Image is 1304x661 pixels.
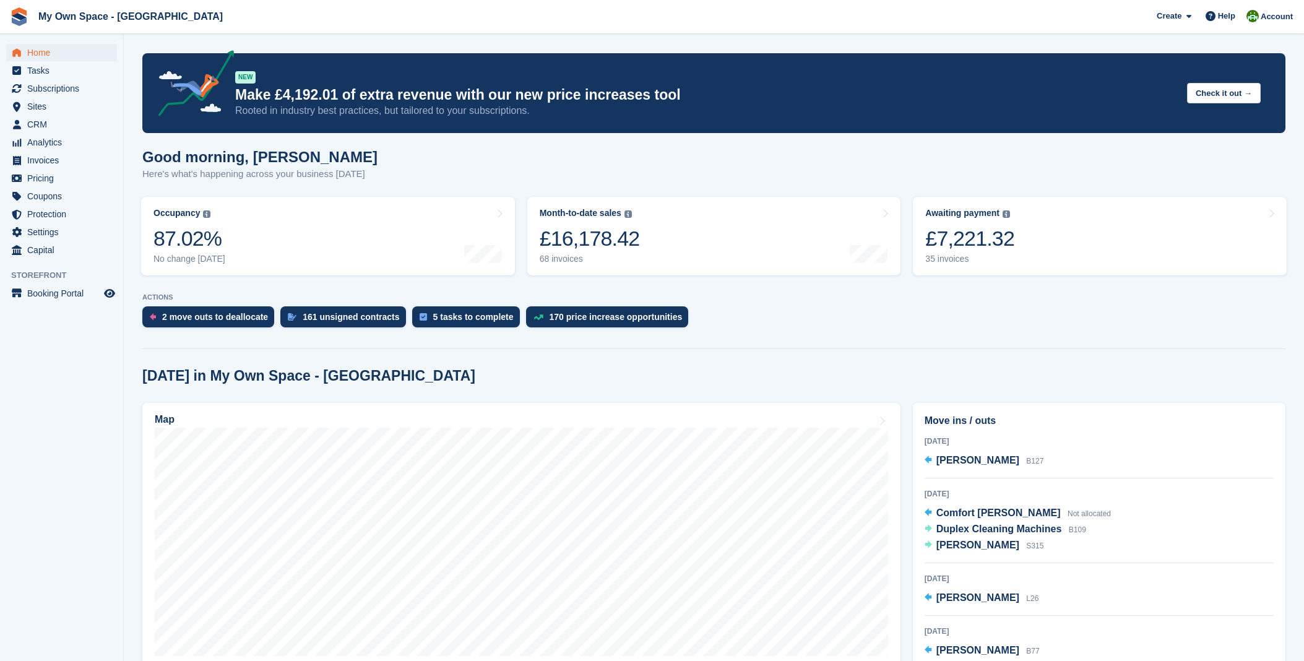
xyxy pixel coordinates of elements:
[420,313,427,321] img: task-75834270c22a3079a89374b754ae025e5fb1db73e45f91037f5363f120a921f8.svg
[235,71,256,84] div: NEW
[148,50,235,121] img: price-adjustments-announcement-icon-8257ccfd72463d97f412b2fc003d46551f7dbcb40ab6d574587a9cd5c0d94...
[1069,525,1086,534] span: B109
[1068,509,1111,518] span: Not allocated
[153,254,225,264] div: No change [DATE]
[10,7,28,26] img: stora-icon-8386f47178a22dfd0bd8f6a31ec36ba5ce8667c1dd55bd0f319d3a0aa187defe.svg
[527,197,901,275] a: Month-to-date sales £16,178.42 68 invoices
[550,312,683,322] div: 170 price increase opportunities
[27,152,101,169] span: Invoices
[153,226,225,251] div: 87.02%
[280,306,412,334] a: 161 unsigned contracts
[925,488,1274,499] div: [DATE]
[936,455,1019,465] span: [PERSON_NAME]
[526,306,695,334] a: 170 price increase opportunities
[540,208,621,218] div: Month-to-date sales
[925,436,1274,447] div: [DATE]
[27,285,101,302] span: Booking Portal
[936,524,1062,534] span: Duplex Cleaning Machines
[412,306,526,334] a: 5 tasks to complete
[11,269,123,282] span: Storefront
[235,86,1177,104] p: Make £4,192.01 of extra revenue with our new price increases tool
[936,508,1061,518] span: Comfort [PERSON_NAME]
[142,167,378,181] p: Here's what's happening across your business [DATE]
[925,506,1111,522] a: Comfort [PERSON_NAME] Not allocated
[153,208,200,218] div: Occupancy
[27,205,101,223] span: Protection
[142,368,475,384] h2: [DATE] in My Own Space - [GEOGRAPHIC_DATA]
[162,312,268,322] div: 2 move outs to deallocate
[150,313,156,321] img: move_outs_to_deallocate_icon-f764333ba52eb49d3ac5e1228854f67142a1ed5810a6f6cc68b1a99e826820c5.svg
[27,134,101,151] span: Analytics
[1261,11,1293,23] span: Account
[624,210,632,218] img: icon-info-grey-7440780725fd019a000dd9b08b2336e03edf1995a4989e88bcd33f0948082b44.svg
[6,44,117,61] a: menu
[1187,83,1261,103] button: Check it out →
[925,254,1014,264] div: 35 invoices
[1218,10,1235,22] span: Help
[925,208,1000,218] div: Awaiting payment
[936,540,1019,550] span: [PERSON_NAME]
[936,645,1019,655] span: [PERSON_NAME]
[925,538,1044,554] a: [PERSON_NAME] S315
[925,453,1044,469] a: [PERSON_NAME] B127
[1026,457,1043,465] span: B127
[27,62,101,79] span: Tasks
[203,210,210,218] img: icon-info-grey-7440780725fd019a000dd9b08b2336e03edf1995a4989e88bcd33f0948082b44.svg
[27,44,101,61] span: Home
[235,104,1177,118] p: Rooted in industry best practices, but tailored to your subscriptions.
[433,312,514,322] div: 5 tasks to complete
[6,62,117,79] a: menu
[142,149,378,165] h1: Good morning, [PERSON_NAME]
[925,573,1274,584] div: [DATE]
[142,306,280,334] a: 2 move outs to deallocate
[936,592,1019,603] span: [PERSON_NAME]
[913,197,1287,275] a: Awaiting payment £7,221.32 35 invoices
[27,223,101,241] span: Settings
[27,241,101,259] span: Capital
[6,80,117,97] a: menu
[6,205,117,223] a: menu
[102,286,117,301] a: Preview store
[6,152,117,169] a: menu
[6,170,117,187] a: menu
[925,590,1039,607] a: [PERSON_NAME] L26
[6,223,117,241] a: menu
[6,134,117,151] a: menu
[27,116,101,133] span: CRM
[533,314,543,320] img: price_increase_opportunities-93ffe204e8149a01c8c9dc8f82e8f89637d9d84a8eef4429ea346261dce0b2c0.svg
[925,626,1274,637] div: [DATE]
[1026,647,1039,655] span: B77
[27,170,101,187] span: Pricing
[27,80,101,97] span: Subscriptions
[1003,210,1010,218] img: icon-info-grey-7440780725fd019a000dd9b08b2336e03edf1995a4989e88bcd33f0948082b44.svg
[925,522,1086,538] a: Duplex Cleaning Machines B109
[6,285,117,302] a: menu
[141,197,515,275] a: Occupancy 87.02% No change [DATE]
[1157,10,1181,22] span: Create
[6,116,117,133] a: menu
[6,188,117,205] a: menu
[925,226,1014,251] div: £7,221.32
[142,293,1285,301] p: ACTIONS
[27,98,101,115] span: Sites
[303,312,399,322] div: 161 unsigned contracts
[33,6,228,27] a: My Own Space - [GEOGRAPHIC_DATA]
[27,188,101,205] span: Coupons
[925,413,1274,428] h2: Move ins / outs
[1026,594,1038,603] span: L26
[925,643,1040,659] a: [PERSON_NAME] B77
[540,254,640,264] div: 68 invoices
[288,313,296,321] img: contract_signature_icon-13c848040528278c33f63329250d36e43548de30e8caae1d1a13099fd9432cc5.svg
[155,414,175,425] h2: Map
[6,98,117,115] a: menu
[540,226,640,251] div: £16,178.42
[1246,10,1259,22] img: Keely
[1026,542,1043,550] span: S315
[6,241,117,259] a: menu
